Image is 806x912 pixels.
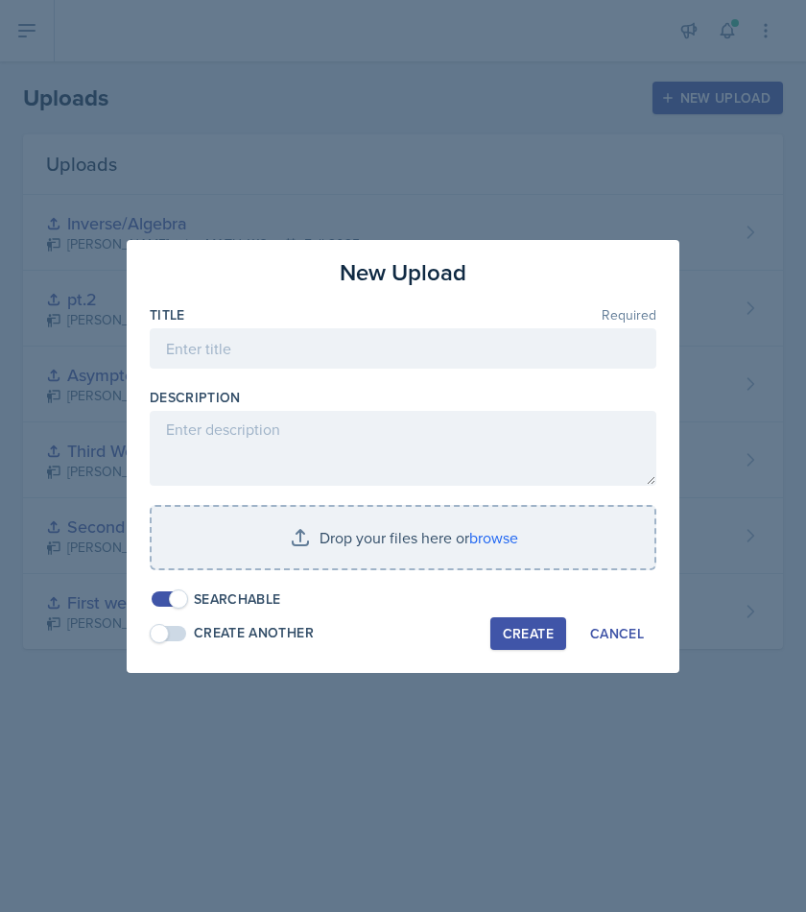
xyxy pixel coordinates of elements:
[340,255,466,290] h3: New Upload
[490,617,566,650] button: Create
[194,623,314,643] div: Create Another
[503,626,554,641] div: Create
[150,388,241,407] label: Description
[602,308,656,322] span: Required
[150,305,185,324] label: Title
[578,617,656,650] button: Cancel
[150,328,656,369] input: Enter title
[194,589,281,610] div: Searchable
[590,626,644,641] div: Cancel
